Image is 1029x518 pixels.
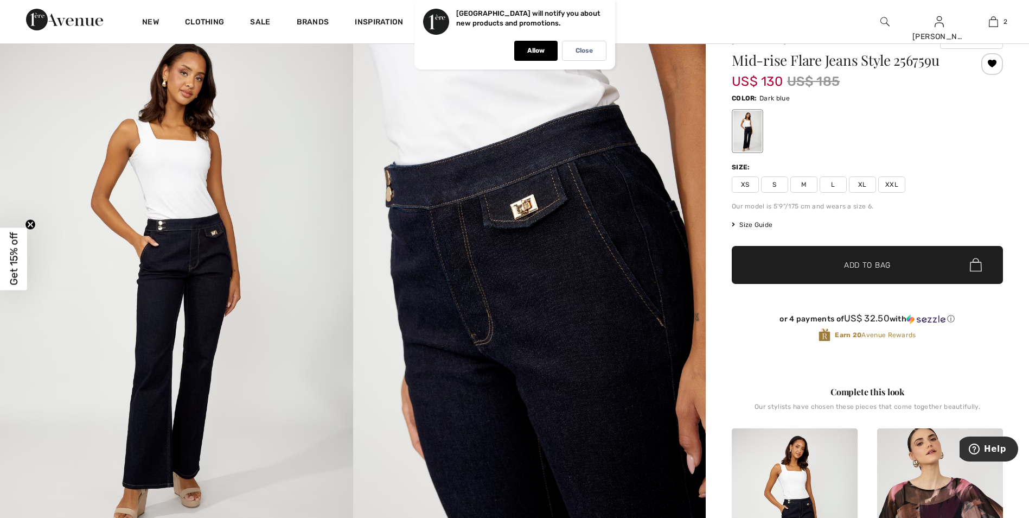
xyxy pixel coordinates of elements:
p: Close [576,47,593,55]
a: [PERSON_NAME] [732,37,786,45]
span: Inspiration [355,17,403,29]
img: My Bag [989,15,998,28]
span: M [790,176,817,193]
a: Sign In [935,16,944,27]
a: 2 [967,15,1020,28]
img: 1ère Avenue [26,9,103,30]
span: XS [732,176,759,193]
div: Our stylists have chosen these pieces that come together beautifully. [732,403,1003,419]
span: Get 15% off [8,232,20,286]
p: [GEOGRAPHIC_DATA] will notify you about new products and promotions. [456,9,600,27]
span: Size Guide [732,220,772,230]
strong: Earn 20 [835,331,861,339]
img: Bag.svg [970,258,982,272]
span: Dark blue [759,94,790,102]
img: My Info [935,15,944,28]
span: US$ 32.50 [844,313,890,324]
div: [PERSON_NAME] [912,31,966,42]
span: US$ 185 [787,72,840,91]
div: Complete this look [732,386,1003,399]
span: Add to Bag [844,259,891,270]
span: Avenue Rewards [835,330,916,340]
a: Brands [297,17,329,29]
div: Dark blue [733,111,762,151]
img: Sezzle [906,314,945,324]
img: Avenue Rewards [819,328,830,343]
p: Allow [527,47,545,55]
iframe: Opens a widget where you can find more information [960,437,1018,464]
a: New [142,17,159,29]
span: Color: [732,94,757,102]
div: or 4 payments of with [732,313,1003,324]
a: Sale [250,17,270,29]
button: Close teaser [25,219,36,230]
span: XL [849,176,876,193]
a: Clothing [185,17,224,29]
button: Add to Bag [732,246,1003,284]
div: or 4 payments ofUS$ 32.50withSezzle Click to learn more about Sezzle [732,313,1003,328]
span: XXL [878,176,905,193]
div: Size: [732,162,752,172]
img: search the website [880,15,890,28]
span: L [820,176,847,193]
div: Our model is 5'9"/175 cm and wears a size 6. [732,201,1003,211]
span: US$ 130 [732,63,783,89]
h1: Mid-rise Flare Jeans Style 256759u [732,53,958,67]
span: S [761,176,788,193]
span: 2 [1004,17,1007,27]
